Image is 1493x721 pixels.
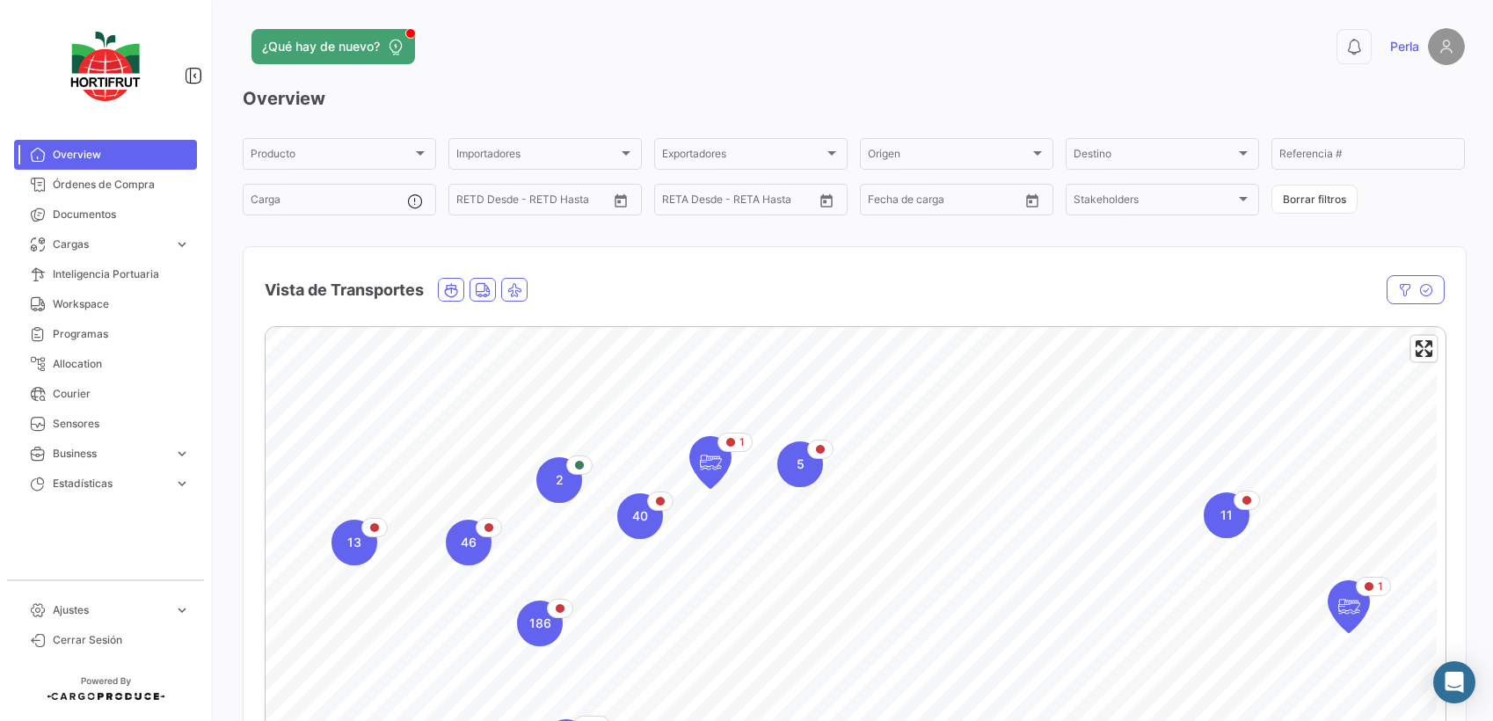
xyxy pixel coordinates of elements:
span: Cerrar Sesión [53,632,190,648]
button: Open calendar [813,187,840,214]
div: Map marker [446,520,492,565]
div: Map marker [1204,492,1249,538]
span: 40 [632,507,648,525]
span: Workspace [53,296,190,312]
span: Exportadores [662,150,824,163]
span: Overview [53,147,190,163]
span: Sensores [53,416,190,432]
a: Sensores [14,409,197,439]
button: Air [502,279,527,301]
span: 2 [556,471,564,489]
a: Allocation [14,349,197,379]
input: Hasta [500,196,572,208]
div: Abrir Intercom Messenger [1433,661,1475,703]
h3: Overview [243,86,1465,111]
span: 13 [347,534,361,551]
button: Open calendar [1019,187,1045,214]
input: Hasta [706,196,778,208]
span: Inteligencia Portuaria [53,266,190,282]
input: Desde [662,196,694,208]
img: placeholder-user.png [1428,28,1465,65]
span: 5 [797,455,805,473]
input: Desde [456,196,488,208]
a: Workspace [14,289,197,319]
button: Open calendar [608,187,634,214]
span: expand_more [174,237,190,252]
span: Ajustes [53,602,167,618]
span: Programas [53,326,190,342]
span: Estadísticas [53,476,167,492]
div: Map marker [617,493,663,539]
div: Map marker [777,441,823,487]
a: Courier [14,379,197,409]
span: Cargas [53,237,167,252]
div: Map marker [331,520,377,565]
div: Map marker [1328,580,1370,633]
a: Inteligencia Portuaria [14,259,197,289]
span: expand_more [174,602,190,618]
button: Ocean [439,279,463,301]
span: 1 [739,434,745,450]
span: Importadores [456,150,618,163]
span: Órdenes de Compra [53,177,190,193]
div: Map marker [536,457,582,503]
span: Allocation [53,356,190,372]
input: Hasta [912,196,984,208]
span: Business [53,446,167,462]
a: Documentos [14,200,197,229]
h4: Vista de Transportes [265,278,424,302]
span: ¿Qué hay de nuevo? [262,38,380,55]
span: 1 [1378,579,1383,594]
div: Map marker [517,601,563,646]
input: Desde [868,196,899,208]
div: Map marker [689,436,732,489]
img: logo-hortifrut.svg [62,21,149,112]
span: expand_more [174,446,190,462]
span: Destino [1074,150,1235,163]
span: Perla [1390,38,1419,55]
button: Land [470,279,495,301]
span: Documentos [53,207,190,222]
span: Courier [53,386,190,402]
span: Stakeholders [1074,196,1235,208]
span: expand_more [174,476,190,492]
a: Programas [14,319,197,349]
span: 11 [1220,506,1233,524]
button: ¿Qué hay de nuevo? [251,29,415,64]
button: Enter fullscreen [1411,336,1437,361]
a: Órdenes de Compra [14,170,197,200]
span: 46 [461,534,477,551]
span: 186 [529,615,551,632]
span: Origen [868,150,1030,163]
button: Borrar filtros [1271,185,1358,214]
a: Overview [14,140,197,170]
span: Producto [251,150,412,163]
